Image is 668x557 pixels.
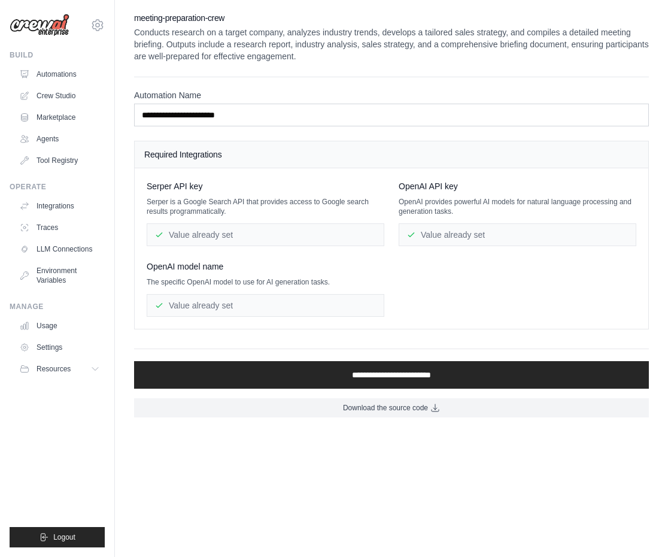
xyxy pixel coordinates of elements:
p: OpenAI provides powerful AI models for natural language processing and generation tasks. [399,197,636,216]
p: Conducts research on a target company, analyzes industry trends, develops a tailored sales strate... [134,26,649,62]
p: Serper is a Google Search API that provides access to Google search results programmatically. [147,197,384,216]
span: Logout [53,532,75,542]
a: Agents [14,129,105,149]
span: OpenAI model name [147,261,223,273]
a: Settings [14,338,105,357]
div: Build [10,50,105,60]
a: Integrations [14,196,105,216]
div: Value already set [147,294,384,317]
a: Tool Registry [14,151,105,170]
a: Marketplace [14,108,105,127]
button: Resources [14,359,105,379]
div: Value already set [147,223,384,246]
span: Download the source code [343,403,428,413]
button: Logout [10,527,105,547]
label: Automation Name [134,89,649,101]
h2: meeting-preparation-crew [134,12,649,24]
p: The specific OpenAI model to use for AI generation tasks. [147,277,384,287]
a: LLM Connections [14,240,105,259]
div: Value already set [399,223,636,246]
span: OpenAI API key [399,180,458,192]
a: Download the source code [134,398,649,417]
a: Usage [14,316,105,335]
div: Manage [10,302,105,311]
div: Operate [10,182,105,192]
a: Environment Variables [14,261,105,290]
span: Resources [37,364,71,374]
a: Traces [14,218,105,237]
img: Logo [10,14,69,37]
span: Serper API key [147,180,202,192]
a: Automations [14,65,105,84]
a: Crew Studio [14,86,105,105]
h4: Required Integrations [144,149,639,161]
